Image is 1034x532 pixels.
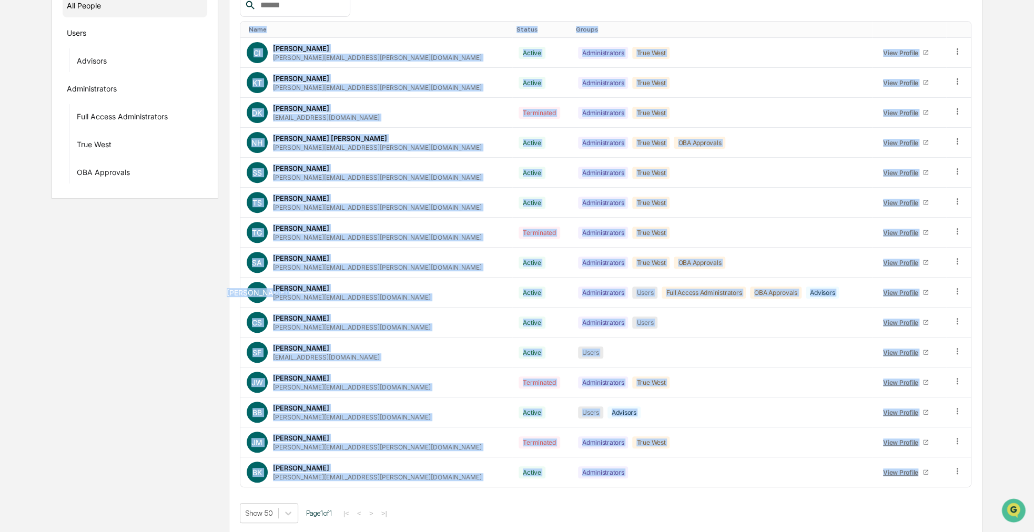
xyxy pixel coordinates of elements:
button: >| [378,509,390,518]
div: [PERSON_NAME] [PERSON_NAME] [273,134,387,142]
div: Administrators [578,47,628,59]
a: View Profile [878,374,933,391]
div: Toggle SortBy [576,26,868,33]
div: Toggle SortBy [955,26,967,33]
a: View Profile [878,135,933,151]
a: View Profile [878,45,933,61]
div: True West [632,227,670,239]
div: Administrators [578,137,628,149]
div: Active [519,47,545,59]
div: [PERSON_NAME] [273,224,329,232]
div: [PERSON_NAME] [273,104,329,112]
div: Active [519,197,545,209]
span: Attestations [87,186,130,197]
div: Users [632,287,657,299]
div: Users [67,28,86,41]
div: Full Access Administrators [662,287,746,299]
a: View Profile [878,165,933,181]
div: Users [578,346,603,359]
a: Powered byPylon [74,231,127,240]
div: True West [632,197,670,209]
a: View Profile [878,224,933,241]
div: [PERSON_NAME][EMAIL_ADDRESS][PERSON_NAME][DOMAIN_NAME] [273,173,482,181]
div: Administrators [578,316,628,329]
div: Full Access Administrators [77,112,168,125]
div: True West [632,77,670,89]
div: [PERSON_NAME] [273,434,329,442]
a: View Profile [878,75,933,91]
div: [PERSON_NAME][EMAIL_ADDRESS][PERSON_NAME][DOMAIN_NAME] [273,473,482,481]
div: [PERSON_NAME][EMAIL_ADDRESS][PERSON_NAME][DOMAIN_NAME] [273,263,482,271]
div: [PERSON_NAME][EMAIL_ADDRESS][DOMAIN_NAME] [273,293,431,301]
div: Active [519,137,545,149]
div: 🗄️ [76,187,85,196]
div: True West [632,257,670,269]
p: How can we help? [11,22,191,38]
div: View Profile [883,408,923,416]
div: Users [578,406,603,418]
div: Active [519,346,545,359]
span: CI [254,48,261,57]
div: Administrators [578,436,628,448]
div: Administrators [578,376,628,388]
div: Administrators [578,227,628,239]
div: Advisors [607,406,641,418]
div: 🖐️ [11,187,19,196]
div: Terminated [519,107,560,119]
div: Users [632,316,657,329]
div: OBA Approvals [674,137,725,149]
div: OBA Approvals [750,287,802,299]
div: Toggle SortBy [249,26,508,33]
div: True West [632,376,670,388]
div: Active [519,466,545,478]
div: We're available if you need us! [47,90,145,99]
div: Advisors [77,56,107,69]
div: [PERSON_NAME][EMAIL_ADDRESS][PERSON_NAME][DOMAIN_NAME] [273,54,482,62]
span: SS [252,168,262,177]
a: View Profile [878,195,933,211]
div: [PERSON_NAME] [273,314,329,322]
div: Start new chat [47,80,173,90]
span: [PERSON_NAME] [33,142,85,151]
a: View Profile [878,105,933,121]
div: [EMAIL_ADDRESS][DOMAIN_NAME] [273,353,380,361]
span: Data Lookup [21,206,66,217]
a: View Profile [878,404,933,421]
span: BB [252,408,262,417]
div: View Profile [883,199,923,207]
div: True West [632,137,670,149]
div: [PERSON_NAME] [273,44,329,53]
span: TG [252,228,262,237]
div: Active [519,406,545,418]
span: JM [251,438,262,447]
div: True West [77,140,111,152]
a: View Profile [878,464,933,480]
div: OBA Approvals [77,168,130,180]
div: OBA Approvals [674,257,725,269]
button: See all [163,114,191,127]
div: [PERSON_NAME][EMAIL_ADDRESS][PERSON_NAME][DOMAIN_NAME] [273,203,482,211]
img: 8933085812038_c878075ebb4cc5468115_72.jpg [22,80,41,99]
div: Past conversations [11,116,70,125]
div: [PERSON_NAME] [273,254,329,262]
div: [PERSON_NAME] [273,374,329,382]
span: [DATE] [93,142,115,151]
div: [PERSON_NAME][EMAIL_ADDRESS][PERSON_NAME][DOMAIN_NAME] [273,84,482,91]
a: 🖐️Preclearance [6,182,72,201]
iframe: Open customer support [1000,497,1029,526]
div: [PERSON_NAME] [273,344,329,352]
div: [PERSON_NAME] [273,404,329,412]
div: Advisors [806,287,839,299]
a: View Profile [878,314,933,331]
span: Pylon [105,232,127,240]
div: [EMAIL_ADDRESS][DOMAIN_NAME] [273,114,380,121]
img: Sigrid Alegria [11,132,27,149]
span: Preclearance [21,186,68,197]
span: BK [252,468,262,477]
div: View Profile [883,139,923,147]
div: Active [519,77,545,89]
div: Administrators [578,257,628,269]
div: View Profile [883,229,923,237]
div: [PERSON_NAME] [273,164,329,172]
